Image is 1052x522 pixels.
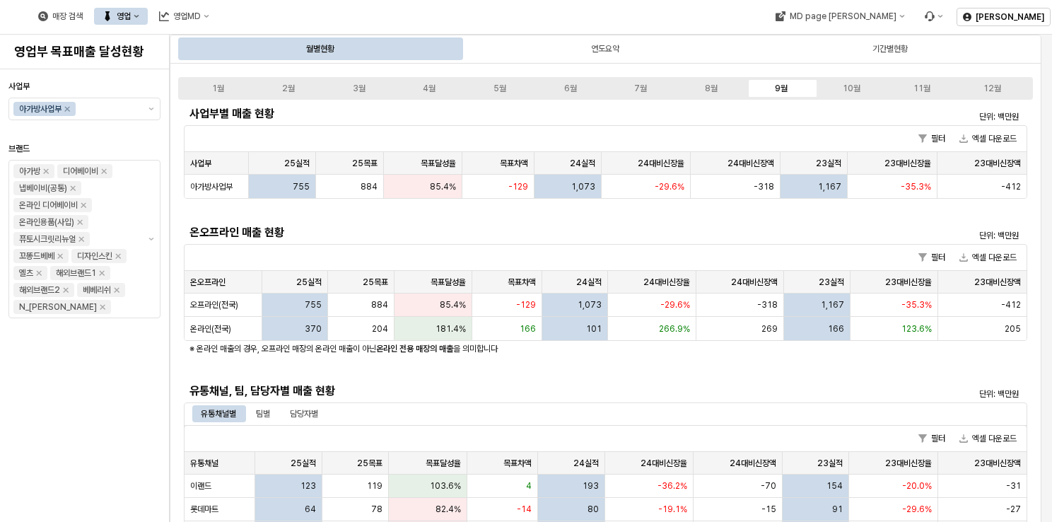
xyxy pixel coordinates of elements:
[901,181,931,192] span: -35.3%
[526,480,532,492] span: 4
[591,40,619,57] div: 연도요약
[957,82,1028,95] label: 12월
[954,249,1022,266] button: 엑셀 다운로드
[885,277,932,288] span: 23대비신장율
[70,185,76,191] div: Remove 냅베이비(공통)
[901,323,932,335] span: 123.6%
[77,249,112,263] div: 디자인스킨
[282,83,295,93] div: 2월
[430,181,456,192] span: 85.4%
[361,181,378,192] span: 884
[190,158,211,169] span: 사업부
[816,158,841,169] span: 23실적
[254,82,325,95] label: 2월
[747,82,817,95] label: 9월
[817,82,887,95] label: 10월
[902,480,932,492] span: -20.0%
[290,405,318,422] div: 담당자별
[493,83,506,93] div: 5월
[655,181,684,192] span: -29.6%
[19,164,40,178] div: 아가방
[201,405,236,422] div: 유통채널별
[371,299,388,311] span: 884
[192,405,245,422] div: 유통채널별
[638,158,684,169] span: 24대비신장율
[974,458,1021,469] span: 23대비신장액
[902,504,932,515] span: -29.6%
[189,384,811,398] h5: 유통채널, 팀, 담당자별 매출 현황
[818,181,841,192] span: 1,167
[884,158,931,169] span: 23대비신장율
[819,277,844,288] span: 23실적
[825,110,1019,123] p: 단위: 백만원
[117,11,131,21] div: 영업
[421,158,456,169] span: 목표달성율
[143,161,160,318] button: 제안 사항 표시
[954,130,1022,147] button: 엑셀 다운로드
[357,458,382,469] span: 25목표
[14,45,155,59] h4: 영업부 목표매출 달성현황
[189,342,881,355] p: ※ 온라인 매출의 경우, 오프라인 매장의 온라인 매출이 아닌 을 의미합니다
[19,102,62,116] div: 아가방사업부
[731,277,778,288] span: 24대비신장액
[114,287,119,293] div: Remove 베베리쉬
[588,504,599,515] span: 80
[440,299,466,311] span: 85.4%
[83,283,111,297] div: 베베리쉬
[913,430,951,447] button: 필터
[727,158,774,169] span: 24대비신장액
[189,107,811,121] h5: 사업부별 매출 현황
[775,83,788,93] div: 9월
[56,266,96,280] div: 해외브랜드1
[828,323,844,335] span: 166
[761,504,776,515] span: -15
[426,458,461,469] span: 목표달성율
[761,480,776,492] span: -70
[281,405,327,422] div: 담당자별
[821,299,844,311] span: 1,167
[190,299,238,311] span: 오프라인(전국)
[284,158,310,169] span: 25실적
[52,11,83,21] div: 매장 검색
[212,83,224,93] div: 1월
[573,458,599,469] span: 24실적
[659,323,690,335] span: 266.9%
[887,82,958,95] label: 11월
[658,504,687,515] span: -19.1%
[190,277,226,288] span: 온오프라인
[660,299,690,311] span: -29.6%
[571,181,595,192] span: 1,073
[190,458,218,469] span: 유통채널
[564,83,577,93] div: 6월
[63,287,69,293] div: Remove 해외브랜드2
[367,480,382,492] span: 119
[19,249,54,263] div: 꼬똥드베베
[189,226,811,240] h5: 온오프라인 매출 현황
[305,323,322,335] span: 370
[170,35,1052,522] main: App Frame
[19,283,60,297] div: 해외브랜드2
[324,82,394,95] label: 3월
[605,82,676,95] label: 7월
[520,323,536,335] span: 166
[913,83,930,93] div: 11월
[464,82,535,95] label: 5월
[256,405,270,422] div: 팀별
[30,8,91,25] div: 매장 검색
[115,253,121,259] div: Remove 디자인스킨
[94,8,148,25] button: 영업
[371,504,382,515] span: 78
[423,83,436,93] div: 4월
[730,458,776,469] span: 24대비신장액
[586,323,602,335] span: 101
[766,8,913,25] button: MD page [PERSON_NAME]
[300,480,316,492] span: 123
[535,82,606,95] label: 6월
[291,458,316,469] span: 25실적
[872,40,908,57] div: 기간별현황
[570,158,595,169] span: 24실적
[173,11,201,21] div: 영업MD
[436,323,466,335] span: 181.4%
[976,11,1044,23] p: [PERSON_NAME]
